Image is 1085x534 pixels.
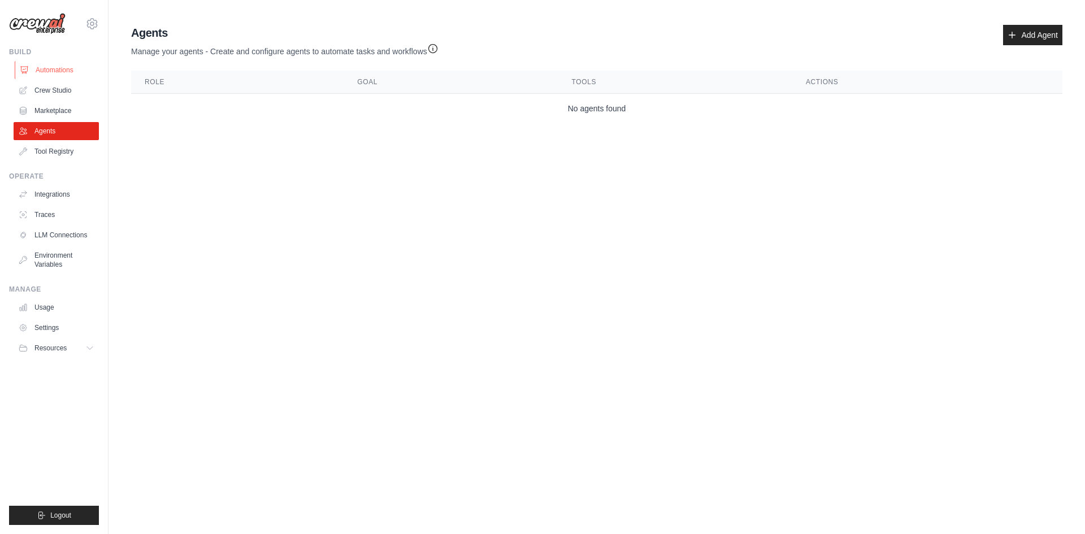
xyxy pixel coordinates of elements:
[14,102,99,120] a: Marketplace
[14,142,99,160] a: Tool Registry
[792,71,1062,94] th: Actions
[9,172,99,181] div: Operate
[131,94,1062,124] td: No agents found
[131,71,344,94] th: Role
[15,61,100,79] a: Automations
[1003,25,1062,45] a: Add Agent
[9,47,99,57] div: Build
[14,298,99,316] a: Usage
[14,246,99,273] a: Environment Variables
[34,344,67,353] span: Resources
[14,122,99,140] a: Agents
[14,226,99,244] a: LLM Connections
[14,206,99,224] a: Traces
[344,71,558,94] th: Goal
[50,511,71,520] span: Logout
[131,25,439,41] h2: Agents
[9,506,99,525] button: Logout
[131,41,439,57] p: Manage your agents - Create and configure agents to automate tasks and workflows
[14,81,99,99] a: Crew Studio
[9,285,99,294] div: Manage
[14,185,99,203] a: Integrations
[14,339,99,357] button: Resources
[9,13,66,34] img: Logo
[558,71,792,94] th: Tools
[14,319,99,337] a: Settings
